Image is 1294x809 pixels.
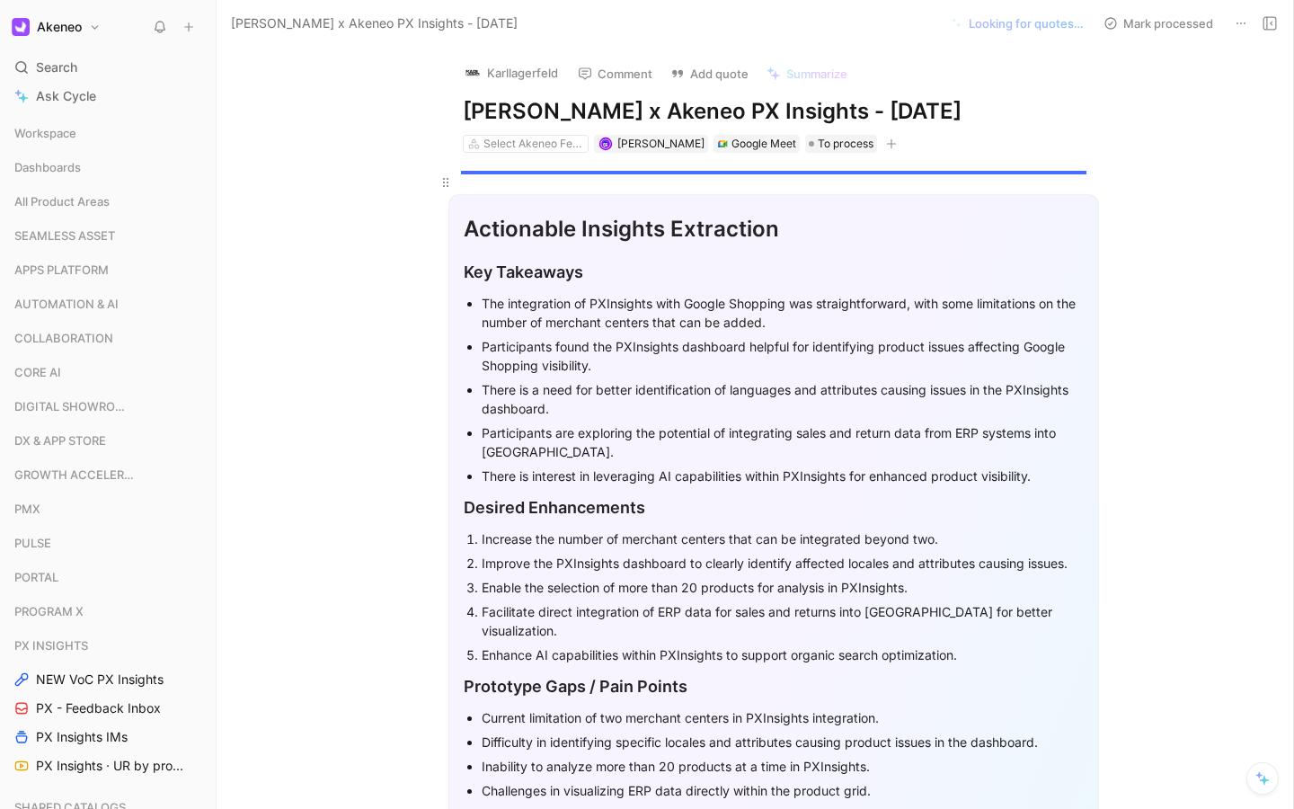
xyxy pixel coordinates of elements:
[7,154,208,181] div: Dashboards
[617,137,705,150] span: [PERSON_NAME]
[662,61,757,86] button: Add quote
[14,158,81,176] span: Dashboards
[482,708,1084,727] div: Current limitation of two merchant centers in PXInsights integration.
[7,188,208,220] div: All Product Areas
[36,671,164,689] span: NEW VoC PX Insights
[482,645,1084,664] div: Enhance AI capabilities within PXInsights to support organic search optimization.
[7,724,208,751] a: PX Insights IMs
[482,467,1084,485] div: There is interest in leveraging AI capabilities within PXInsights for enhanced product visibility.
[482,554,1084,573] div: Improve the PXInsights dashboard to clearly identify affected locales and attributes causing issues.
[14,124,76,142] span: Workspace
[7,324,208,357] div: COLLABORATION
[758,61,855,86] button: Summarize
[7,324,208,351] div: COLLABORATION
[14,363,61,381] span: CORE AI
[14,431,106,449] span: DX & APP STORE
[7,83,208,110] a: Ask Cycle
[7,290,208,317] div: AUTOMATION & AI
[7,188,208,215] div: All Product Areas
[7,598,208,625] div: PROGRAM X
[36,728,128,746] span: PX Insights IMs
[943,11,1092,36] button: Looking for quotes…
[7,564,208,591] div: PORTAL
[7,393,208,425] div: DIGITAL SHOWROOM
[14,261,109,279] span: APPS PLATFORM
[482,294,1084,332] div: The integration of PXInsights with Google Shopping was straightforward, with some limitations on ...
[14,602,84,620] span: PROGRAM X
[36,757,184,775] span: PX Insights · UR by project
[14,227,115,244] span: SEAMLESS ASSET
[7,632,208,779] div: PX INSIGHTSNEW VoC PX InsightsPX - Feedback InboxPX Insights IMsPX Insights · UR by project
[12,18,30,36] img: Akeneo
[463,97,1085,126] h1: [PERSON_NAME] x Akeneo PX Insights - [DATE]
[1095,11,1221,36] button: Mark processed
[482,337,1084,375] div: Participants found the PXInsights dashboard helpful for identifying product issues affecting Goog...
[456,59,566,86] button: logoKarllagerfeld
[7,529,208,562] div: PULSE
[7,290,208,323] div: AUTOMATION & AI
[7,359,208,386] div: CORE AI
[36,699,161,717] span: PX - Feedback Inbox
[7,461,208,493] div: GROWTH ACCELERATION
[7,752,208,779] a: PX Insights · UR by project
[231,13,518,34] span: [PERSON_NAME] x Akeneo PX Insights - [DATE]
[786,66,847,82] span: Summarize
[7,427,208,454] div: DX & APP STORE
[7,461,208,488] div: GROWTH ACCELERATION
[7,529,208,556] div: PULSE
[14,295,119,313] span: AUTOMATION & AI
[7,495,208,528] div: PMX
[14,329,113,347] span: COLLABORATION
[36,57,77,78] span: Search
[7,222,208,254] div: SEAMLESS ASSET
[7,120,208,147] div: Workspace
[7,222,208,249] div: SEAMLESS ASSET
[482,781,1084,800] div: Challenges in visualizing ERP data directly within the product grid.
[731,135,796,153] div: Google Meet
[7,54,208,81] div: Search
[482,757,1084,776] div: Inability to analyze more than 20 products at a time in PXInsights.
[482,733,1084,751] div: Difficulty in identifying specific locales and attributes causing product issues in the dashboard.
[7,598,208,630] div: PROGRAM X
[7,359,208,391] div: CORE AI
[14,500,40,518] span: PMX
[7,256,208,289] div: APPS PLATFORM
[37,19,82,35] h1: Akeneo
[7,154,208,186] div: Dashboards
[464,213,1084,245] div: Actionable Insights Extraction
[14,636,88,654] span: PX INSIGHTS
[7,14,105,40] button: AkeneoAkeneo
[7,393,208,420] div: DIGITAL SHOWROOM
[14,192,110,210] span: All Product Areas
[818,135,873,153] span: To process
[482,529,1084,548] div: Increase the number of merchant centers that can be integrated beyond two.
[7,666,208,693] a: NEW VoC PX Insights
[7,695,208,722] a: PX - Feedback Inbox
[7,564,208,596] div: PORTAL
[464,674,1084,698] div: Prototype Gaps / Pain Points
[482,578,1084,597] div: Enable the selection of more than 20 products for analysis in PXInsights.
[483,135,584,153] div: Select Akeneo Features
[7,632,208,659] div: PX INSIGHTS
[14,568,58,586] span: PORTAL
[805,135,877,153] div: To process
[14,397,134,415] span: DIGITAL SHOWROOM
[482,423,1084,461] div: Participants are exploring the potential of integrating sales and return data from ERP systems in...
[482,602,1084,640] div: Facilitate direct integration of ERP data for sales and returns into [GEOGRAPHIC_DATA] for better...
[36,85,96,107] span: Ask Cycle
[600,139,610,149] img: avatar
[482,380,1084,418] div: There is a need for better identification of languages and attributes causing issues in the PXIns...
[14,534,51,552] span: PULSE
[464,64,482,82] img: logo
[464,260,1084,284] div: Key Takeaways
[7,495,208,522] div: PMX
[7,256,208,283] div: APPS PLATFORM
[570,61,660,86] button: Comment
[7,427,208,459] div: DX & APP STORE
[14,466,138,484] span: GROWTH ACCELERATION
[464,495,1084,520] div: Desired Enhancements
